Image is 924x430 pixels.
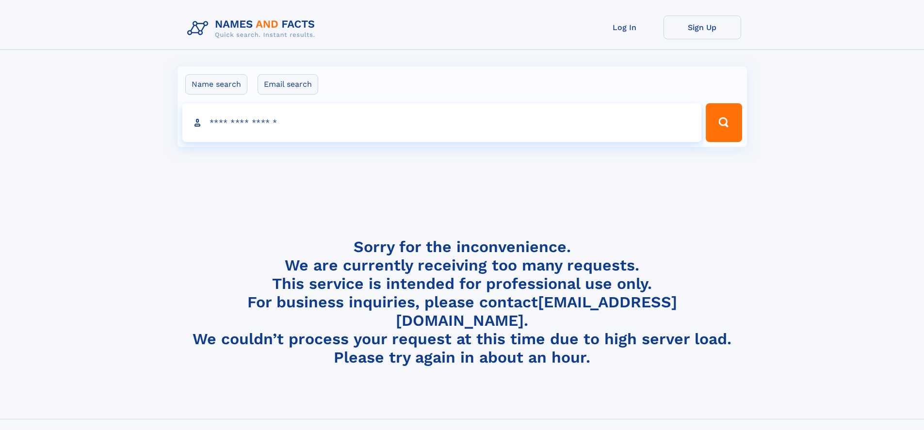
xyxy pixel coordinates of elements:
[664,16,741,39] a: Sign Up
[258,74,318,95] label: Email search
[182,103,702,142] input: search input
[706,103,742,142] button: Search Button
[183,238,741,367] h4: Sorry for the inconvenience. We are currently receiving too many requests. This service is intend...
[183,16,323,42] img: Logo Names and Facts
[185,74,247,95] label: Name search
[586,16,664,39] a: Log In
[396,293,677,330] a: [EMAIL_ADDRESS][DOMAIN_NAME]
